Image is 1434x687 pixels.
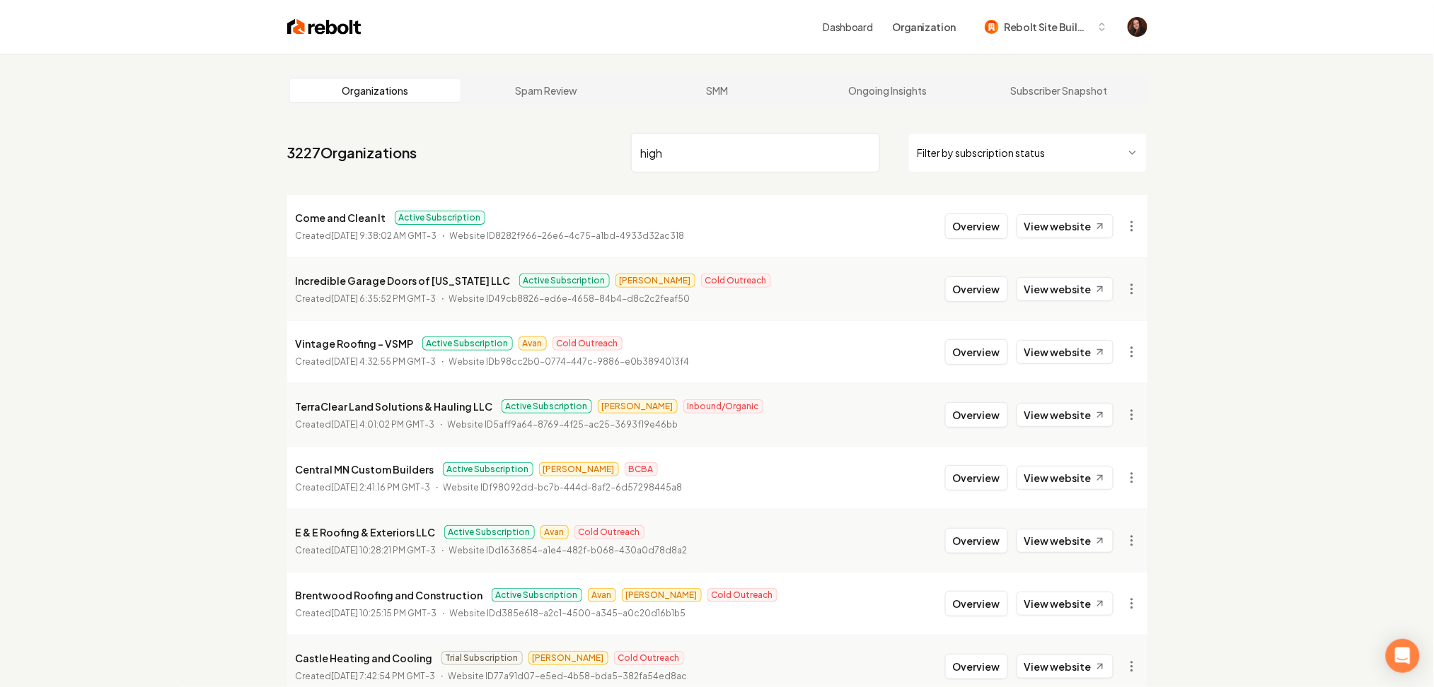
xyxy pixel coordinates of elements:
a: View website [1017,340,1114,364]
p: Created [296,481,431,495]
p: Website ID f98092dd-bc7b-444d-8af2-6d57298445a8 [444,481,683,495]
time: [DATE] 4:01:02 PM GMT-3 [332,419,435,430]
p: Created [296,355,436,369]
span: Cold Outreach [707,588,777,602]
span: Active Subscription [444,525,535,539]
a: View website [1017,592,1114,616]
p: Castle Heating and Cooling [296,650,433,667]
p: Website ID 49cb8826-ed6e-4658-84b4-d8c2c2feaf50 [449,292,690,306]
p: Created [296,544,436,558]
p: E & E Roofing & Exteriors LLC [296,524,436,541]
button: Overview [945,654,1008,679]
span: Cold Outreach [701,274,771,288]
a: Dashboard [823,20,873,34]
p: Website ID b98cc2b0-0774-447c-9886-e0b3894013f4 [449,355,690,369]
button: Overview [945,402,1008,428]
span: Cold Outreach [614,651,684,665]
span: Cold Outreach [553,336,623,351]
span: [PERSON_NAME] [598,399,678,413]
p: Website ID 77a91d07-e5ed-4b58-bda5-382fa54ed8ac [449,669,688,683]
a: View website [1017,403,1114,427]
time: [DATE] 10:28:21 PM GMT-3 [332,545,436,556]
p: Created [296,669,436,683]
p: Created [296,418,435,432]
p: Website ID d385e618-a2c1-4500-a345-a0c20d16b1b5 [450,606,686,621]
img: Delfina Cavallaro [1128,17,1147,37]
span: Avan [588,588,616,602]
span: Inbound/Organic [683,399,763,413]
time: [DATE] 10:25:15 PM GMT-3 [332,608,437,618]
a: SMM [632,79,803,102]
time: [DATE] 9:38:02 AM GMT-3 [332,230,437,241]
img: Rebolt Site Builder [985,20,999,34]
span: Active Subscription [422,336,513,351]
span: [PERSON_NAME] [528,651,608,665]
input: Search by name or ID [631,133,880,172]
p: Central MN Custom Builders [296,461,434,478]
a: Subscriber Snapshot [973,79,1145,102]
p: TerraClear Land Solutions & Hauling LLC [296,398,493,415]
p: Created [296,229,437,243]
span: [PERSON_NAME] [615,274,695,288]
button: Open user button [1128,17,1147,37]
button: Overview [945,213,1008,239]
a: Organizations [290,79,461,102]
p: Come and Clean It [296,209,386,226]
p: Website ID 8282f966-26e6-4c75-a1bd-4933d32ac318 [450,229,685,243]
button: Overview [945,465,1008,491]
button: Overview [945,528,1008,553]
span: [PERSON_NAME] [539,462,619,476]
span: Active Subscription [443,462,533,476]
span: [PERSON_NAME] [622,588,702,602]
a: View website [1017,466,1114,490]
span: Avan [519,336,547,351]
p: Created [296,292,436,306]
time: [DATE] 6:35:52 PM GMT-3 [332,293,436,304]
span: Active Subscription [395,211,485,225]
span: Trial Subscription [441,651,523,665]
time: [DATE] 7:42:54 PM GMT-3 [332,671,436,681]
a: View website [1017,277,1114,301]
button: Overview [945,591,1008,616]
img: Rebolt Logo [287,17,362,37]
p: Brentwood Roofing and Construction [296,587,483,604]
span: Rebolt Site Builder [1005,20,1091,35]
span: Active Subscription [519,274,610,288]
span: Active Subscription [502,399,592,413]
time: [DATE] 4:32:55 PM GMT-3 [332,356,436,367]
button: Overview [945,339,1008,365]
button: Organization [884,14,965,40]
a: View website [1017,654,1114,679]
span: Active Subscription [492,588,582,602]
a: View website [1017,529,1114,553]
p: Created [296,606,437,621]
p: Incredible Garage Doors of [US_STATE] LLC [296,272,511,289]
span: Cold Outreach [574,525,644,539]
a: Spam Review [461,79,632,102]
p: Website ID 5aff9a64-8769-4f25-ac25-3693f19e46bb [448,418,678,432]
span: BCBA [625,462,658,476]
p: Vintage Roofing - VSMP [296,335,414,352]
time: [DATE] 2:41:16 PM GMT-3 [332,482,431,493]
p: Website ID d1636854-a1e4-482f-b068-430a0d78d8a2 [449,544,688,558]
a: View website [1017,214,1114,238]
div: Abrir Intercom Messenger [1386,639,1420,673]
span: Avan [540,525,569,539]
a: Ongoing Insights [802,79,973,102]
button: Overview [945,276,1008,302]
a: 3227Organizations [287,143,417,163]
